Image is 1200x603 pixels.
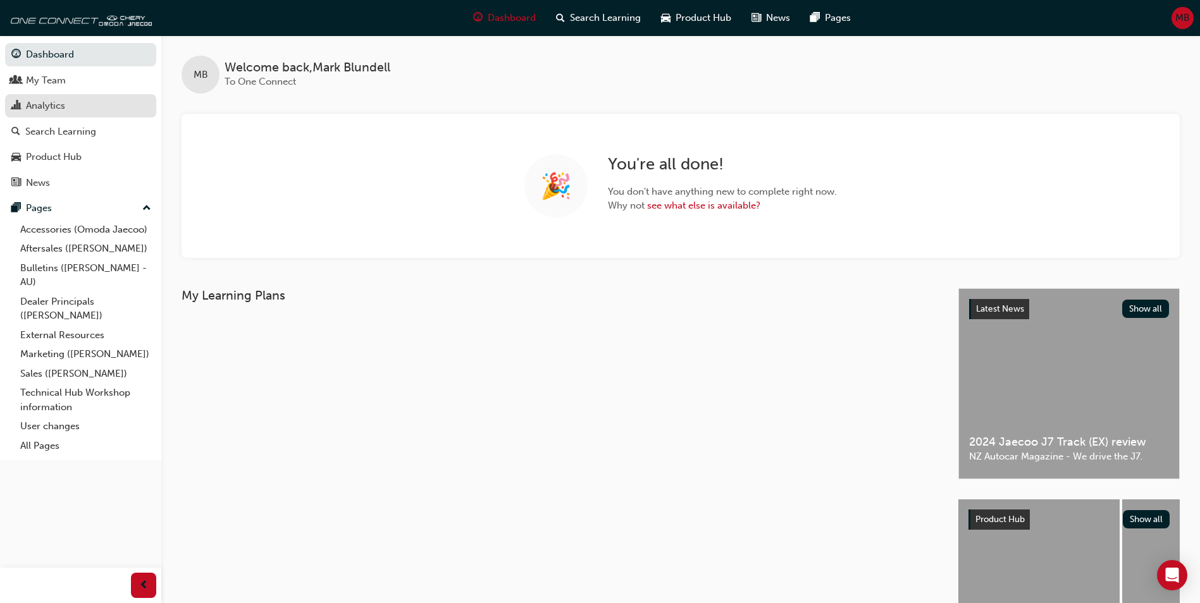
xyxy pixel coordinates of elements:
a: Marketing ([PERSON_NAME]) [15,344,156,364]
span: pages-icon [810,10,820,26]
span: MB [1175,11,1190,25]
button: Show all [1122,300,1170,318]
img: oneconnect [6,5,152,30]
span: News [766,11,790,25]
a: Product Hub [5,145,156,169]
button: DashboardMy TeamAnalyticsSearch LearningProduct HubNews [5,40,156,197]
a: Latest NewsShow all2024 Jaecoo J7 Track (EX) reviewNZ Autocar Magazine - We drive the J7. [958,288,1180,479]
span: news-icon [11,178,21,189]
span: Dashboard [488,11,536,25]
span: prev-icon [139,578,149,594]
button: Pages [5,197,156,220]
a: news-iconNews [741,5,800,31]
button: MB [1172,7,1194,29]
span: Pages [825,11,851,25]
div: Open Intercom Messenger [1157,560,1187,590]
span: Product Hub [975,514,1025,525]
a: Search Learning [5,120,156,143]
span: Product Hub [676,11,731,25]
span: NZ Autocar Magazine - We drive the J7. [969,449,1169,464]
div: News [26,176,50,190]
span: pages-icon [11,203,21,214]
span: Why not [608,198,837,213]
div: Analytics [26,99,65,113]
span: To One Connect [225,76,296,87]
a: User changes [15,417,156,436]
a: Dealer Principals ([PERSON_NAME]) [15,292,156,326]
a: Sales ([PERSON_NAME]) [15,364,156,384]
a: Dashboard [5,43,156,66]
a: pages-iconPages [800,5,861,31]
a: Product HubShow all [968,509,1170,530]
h2: You're all done! [608,154,837,174]
span: search-icon [11,126,20,138]
a: Latest NewsShow all [969,299,1169,319]
span: Latest News [976,303,1024,314]
span: guage-icon [473,10,483,26]
span: Search Learning [570,11,641,25]
h3: My Learning Plans [182,288,938,303]
span: 2024 Jaecoo J7 Track (EX) review [969,435,1169,449]
a: Analytics [5,94,156,118]
span: people-icon [11,75,21,87]
a: Accessories (Omoda Jaecoo) [15,220,156,240]
span: chart-icon [11,100,21,112]
span: car-icon [11,152,21,163]
a: Technical Hub Workshop information [15,383,156,417]
a: External Resources [15,326,156,345]
span: car-icon [661,10,671,26]
div: Pages [26,201,52,216]
span: search-icon [556,10,565,26]
span: news-icon [752,10,761,26]
a: see what else is available? [647,200,760,211]
span: 🎉 [540,179,572,193]
a: News [5,171,156,195]
a: guage-iconDashboard [463,5,546,31]
a: car-iconProduct Hub [651,5,741,31]
div: My Team [26,73,66,88]
span: up-icon [142,200,151,217]
a: My Team [5,69,156,92]
span: You don't have anything new to complete right now. [608,185,837,199]
a: Bulletins ([PERSON_NAME] - AU) [15,259,156,292]
div: Search Learning [25,125,96,139]
a: Aftersales ([PERSON_NAME]) [15,239,156,259]
span: guage-icon [11,49,21,61]
span: Welcome back , Mark Blundell [225,61,390,75]
button: Show all [1123,510,1170,528]
a: All Pages [15,436,156,456]
div: Product Hub [26,150,82,164]
span: MB [194,68,208,82]
a: search-iconSearch Learning [546,5,651,31]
